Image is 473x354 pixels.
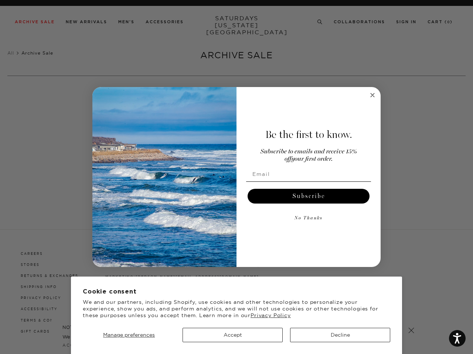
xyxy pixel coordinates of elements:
button: Manage preferences [83,328,175,342]
span: your first order. [291,156,333,162]
p: We and our partners, including Shopify, use cookies and other technologies to personalize your ex... [83,299,390,319]
span: Subscribe to emails and receive 15% [261,149,357,155]
button: Decline [290,328,390,342]
span: Be the first to know. [265,128,352,141]
button: No Thanks [246,211,371,226]
input: Email [246,167,371,181]
button: Subscribe [248,189,370,204]
h2: Cookie consent [83,288,390,295]
span: Manage preferences [103,332,155,338]
button: Close dialog [368,91,377,100]
img: 125c788d-000d-4f3e-b05a-1b92b2a23ec9.jpeg [92,87,236,267]
span: off [285,156,291,162]
button: Accept [183,328,283,342]
a: Privacy Policy [251,312,291,319]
